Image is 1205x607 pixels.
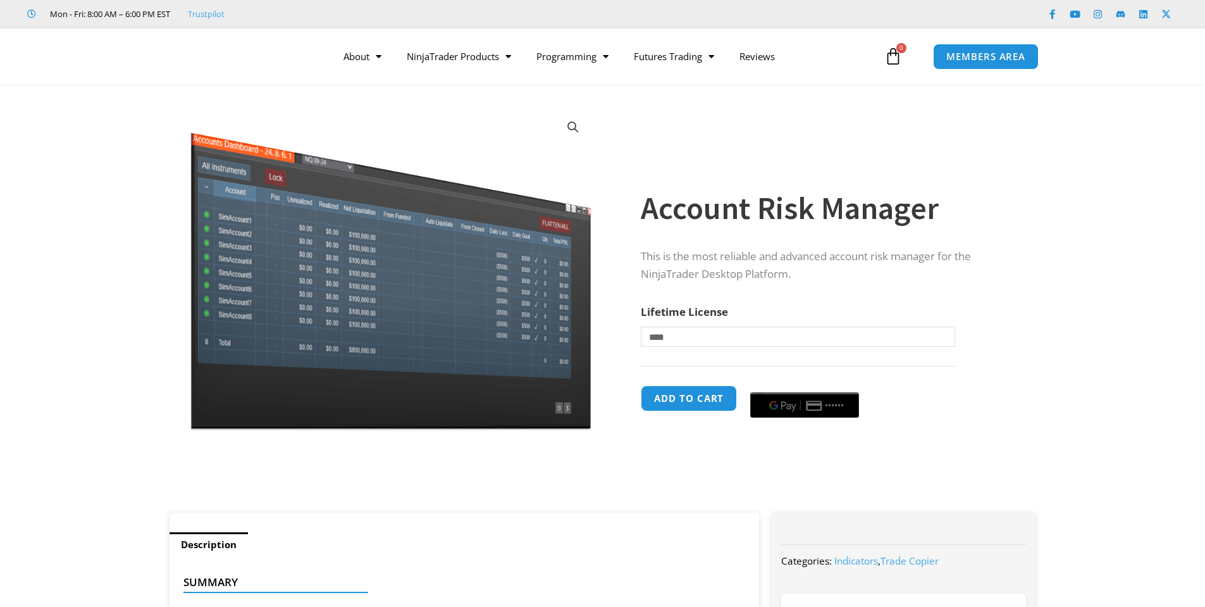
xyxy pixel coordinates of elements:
a: About [331,42,394,71]
a: Trade Copier [881,554,939,567]
a: Programming [524,42,621,71]
a: MEMBERS AREA [933,44,1039,70]
a: View full-screen image gallery [562,116,584,139]
h4: Summary [183,576,736,589]
button: Add to cart [641,385,737,411]
a: 0 [865,38,921,75]
p: This is the most reliable and advanced account risk manager for the NinjaTrader Desktop Platform. [641,247,1010,284]
a: Description [170,532,248,557]
iframe: Secure payment input frame [748,384,862,385]
label: Lifetime License [641,304,728,319]
a: Trustpilot [188,6,225,22]
nav: Menu [331,42,881,71]
h1: Account Risk Manager [641,186,1010,230]
button: Buy with GPay [750,392,859,418]
text: •••••• [825,401,844,410]
a: Reviews [727,42,788,71]
span: Categories: [781,554,832,567]
img: LogoAI | Affordable Indicators – NinjaTrader [149,34,285,79]
span: Mon - Fri: 8:00 AM – 6:00 PM EST [47,6,170,22]
span: MEMBERS AREA [946,52,1025,61]
a: Indicators [834,554,878,567]
span: , [834,554,939,567]
a: NinjaTrader Products [394,42,524,71]
img: Screenshot 2024-08-26 15462845454 [187,106,594,430]
span: 0 [896,43,906,53]
a: Futures Trading [621,42,727,71]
